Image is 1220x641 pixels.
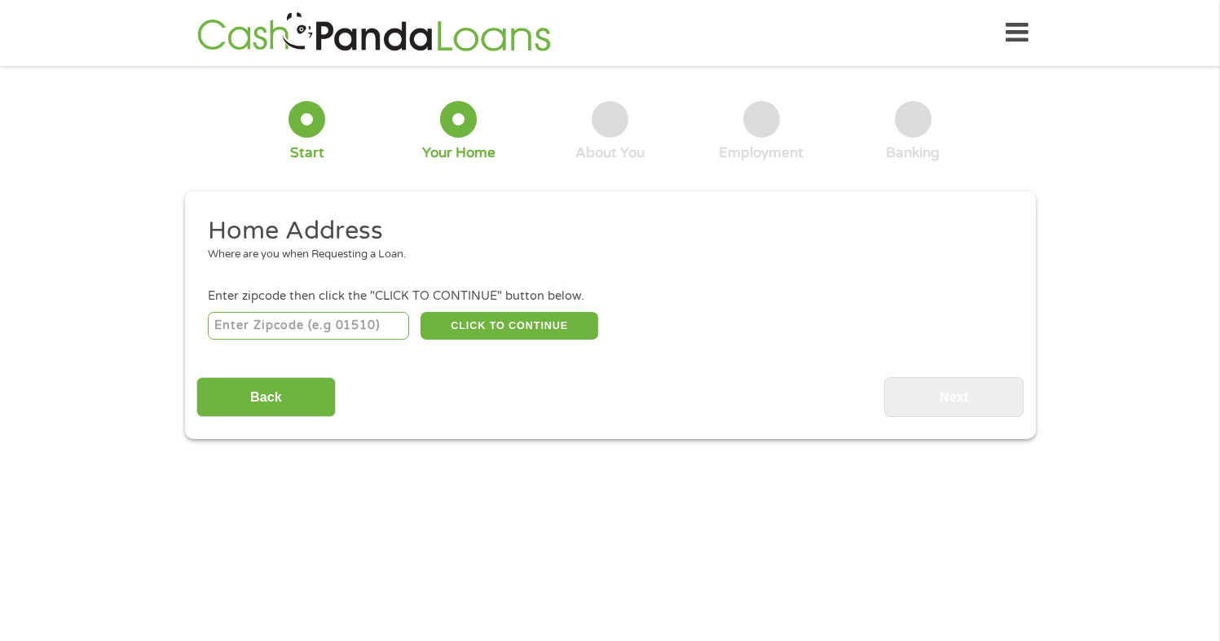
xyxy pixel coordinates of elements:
[208,288,1011,305] div: Enter zipcode then click the "CLICK TO CONTINUE" button below.
[208,312,409,340] input: Enter Zipcode (e.g 01510)
[290,144,324,162] div: Start
[884,377,1024,417] input: Next
[421,312,598,340] button: CLICK TO CONTINUE
[719,144,804,162] div: Employment
[192,10,556,56] img: GetLoanNow Logo
[575,144,645,162] div: About You
[422,144,495,162] div: Your Home
[886,144,940,162] div: Banking
[208,215,1000,248] h2: Home Address
[196,377,336,417] input: Back
[208,247,1000,263] div: Where are you when Requesting a Loan.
